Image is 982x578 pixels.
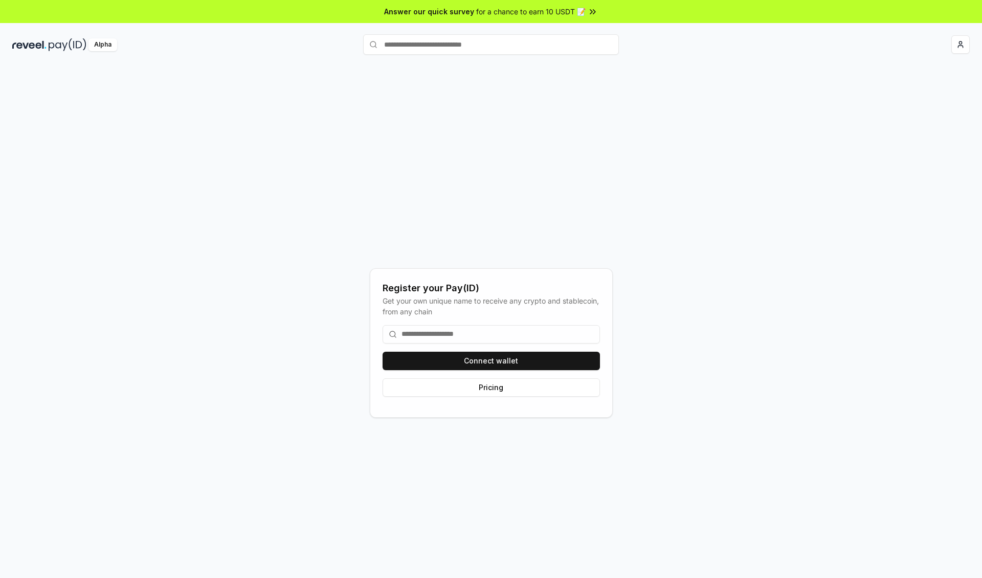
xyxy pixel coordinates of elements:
span: for a chance to earn 10 USDT 📝 [476,6,586,17]
button: Pricing [383,378,600,397]
span: Answer our quick survey [384,6,474,17]
img: pay_id [49,38,86,51]
img: reveel_dark [12,38,47,51]
button: Connect wallet [383,352,600,370]
div: Get your own unique name to receive any crypto and stablecoin, from any chain [383,295,600,317]
div: Register your Pay(ID) [383,281,600,295]
div: Alpha [88,38,117,51]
